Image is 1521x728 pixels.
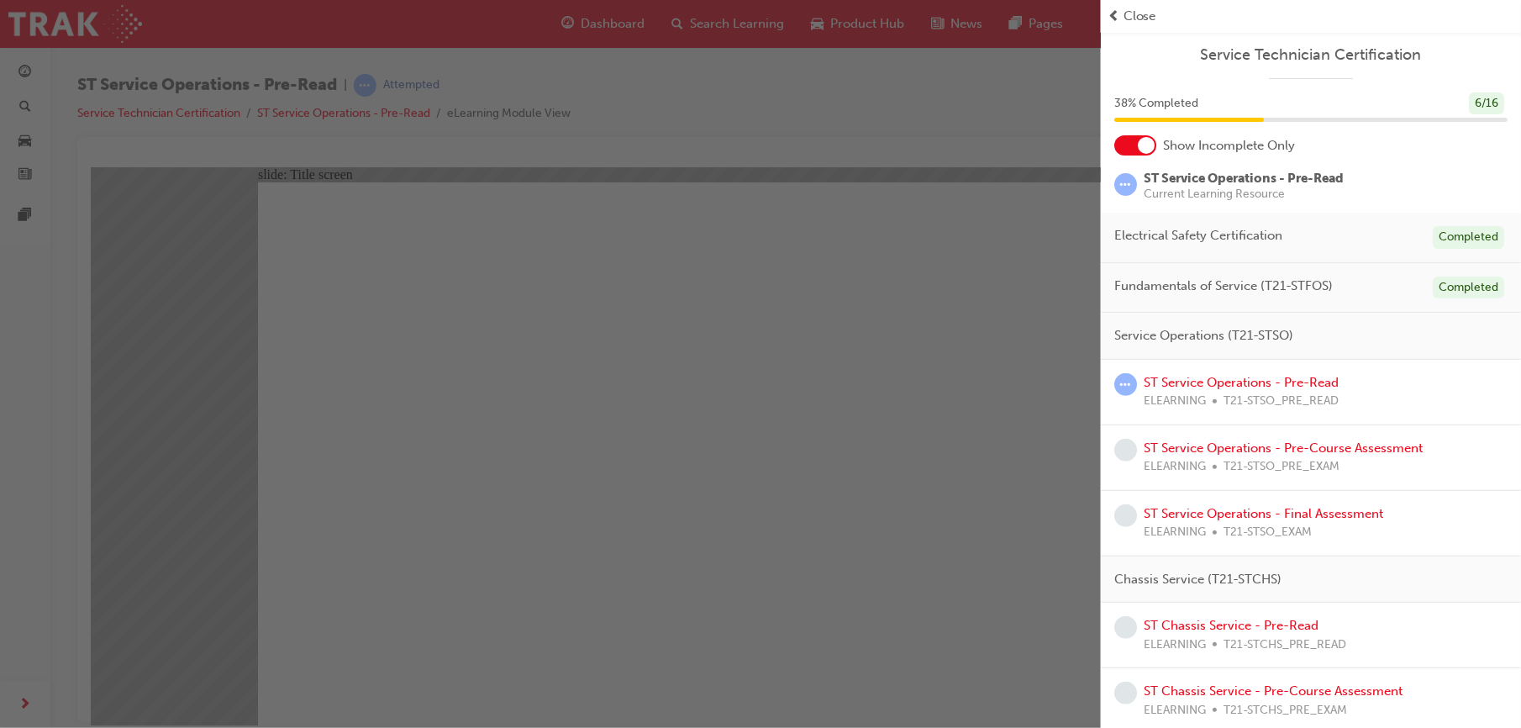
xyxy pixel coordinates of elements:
[1224,457,1339,477] span: T21-STSO_PRE_EXAM
[1114,45,1508,65] a: Service Technician Certification
[1163,136,1295,156] span: Show Incomplete Only
[1144,392,1206,411] span: ELEARNING
[1108,7,1514,26] button: prev-iconClose
[1144,618,1318,633] a: ST Chassis Service - Pre-Read
[1114,94,1198,113] span: 38 % Completed
[1144,457,1206,477] span: ELEARNING
[1144,701,1206,720] span: ELEARNING
[1124,7,1156,26] span: Close
[1144,188,1344,200] span: Current Learning Resource
[1108,7,1120,26] span: prev-icon
[1433,277,1504,299] div: Completed
[1144,171,1344,186] span: ST Service Operations - Pre-Read
[1144,375,1339,390] a: ST Service Operations - Pre-Read
[1144,636,1206,655] span: ELEARNING
[1114,570,1282,589] span: Chassis Service (T21-STCHS)
[1114,326,1293,346] span: Service Operations (T21-STSO)
[1114,173,1137,196] span: learningRecordVerb_ATTEMPT-icon
[1114,439,1137,462] span: learningRecordVerb_NONE-icon
[1224,392,1339,411] span: T21-STSO_PRE_READ
[1114,682,1137,704] span: learningRecordVerb_NONE-icon
[1114,277,1333,296] span: Fundamentals of Service (T21-STFOS)
[1433,226,1504,249] div: Completed
[1469,92,1504,115] div: 6 / 16
[1114,504,1137,527] span: learningRecordVerb_NONE-icon
[1114,226,1282,245] span: Electrical Safety Certification
[1144,523,1206,542] span: ELEARNING
[1144,683,1403,699] a: ST Chassis Service - Pre-Course Assessment
[1144,440,1423,456] a: ST Service Operations - Pre-Course Assessment
[1224,636,1346,655] span: T21-STCHS_PRE_READ
[1224,523,1312,542] span: T21-STSO_EXAM
[1224,701,1347,720] span: T21-STCHS_PRE_EXAM
[1114,616,1137,639] span: learningRecordVerb_NONE-icon
[1144,506,1383,521] a: ST Service Operations - Final Assessment
[1114,373,1137,396] span: learningRecordVerb_ATTEMPT-icon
